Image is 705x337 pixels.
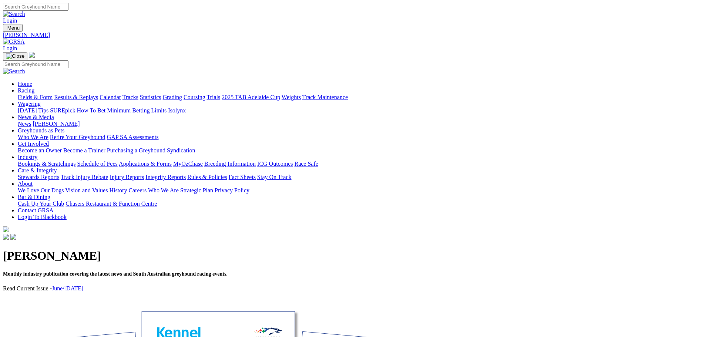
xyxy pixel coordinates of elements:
img: facebook.svg [3,234,9,240]
input: Search [3,3,68,11]
a: Rules & Policies [187,174,227,180]
button: Toggle navigation [3,24,23,32]
span: Monthly industry publication covering the latest news and South Australian greyhound racing events. [3,271,228,277]
a: [PERSON_NAME] [3,32,702,38]
a: Contact GRSA [18,207,53,213]
div: Get Involved [18,147,702,154]
a: Grading [163,94,182,100]
a: Bar & Dining [18,194,50,200]
a: Racing [18,87,34,94]
a: Care & Integrity [18,167,57,173]
a: [PERSON_NAME] [33,121,80,127]
div: Bar & Dining [18,200,702,207]
img: Search [3,11,25,17]
a: 2025 TAB Adelaide Cup [222,94,280,100]
a: June/[DATE] [52,285,83,291]
a: Tracks [122,94,138,100]
a: Isolynx [168,107,186,114]
a: SUREpick [50,107,75,114]
a: Who We Are [18,134,48,140]
a: Stay On Track [257,174,291,180]
a: Purchasing a Greyhound [107,147,165,154]
a: Calendar [100,94,121,100]
a: Fact Sheets [229,174,256,180]
input: Search [3,60,68,68]
a: Fields & Form [18,94,53,100]
a: Login To Blackbook [18,214,67,220]
a: Integrity Reports [145,174,186,180]
a: Breeding Information [204,161,256,167]
a: Cash Up Your Club [18,200,64,207]
a: Statistics [140,94,161,100]
a: Login [3,45,17,51]
a: Strategic Plan [180,187,213,193]
div: Wagering [18,107,702,114]
a: Syndication [167,147,195,154]
img: logo-grsa-white.png [3,226,9,232]
a: GAP SA Assessments [107,134,159,140]
a: How To Bet [77,107,106,114]
a: Chasers Restaurant & Function Centre [66,200,157,207]
a: We Love Our Dogs [18,187,64,193]
div: About [18,187,702,194]
a: Minimum Betting Limits [107,107,167,114]
a: Injury Reports [110,174,144,180]
a: News [18,121,31,127]
a: Home [18,81,32,87]
a: Track Injury Rebate [61,174,108,180]
a: Coursing [184,94,205,100]
a: Who We Are [148,187,179,193]
a: About [18,181,33,187]
a: Industry [18,154,37,160]
a: Vision and Values [65,187,108,193]
a: Login [3,17,17,24]
img: Close [6,53,24,59]
img: logo-grsa-white.png [29,52,35,58]
button: Toggle navigation [3,52,27,60]
a: Bookings & Scratchings [18,161,75,167]
img: GRSA [3,38,25,45]
div: Care & Integrity [18,174,702,181]
a: Get Involved [18,141,49,147]
a: Become a Trainer [63,147,105,154]
a: Become an Owner [18,147,62,154]
a: Careers [128,187,147,193]
a: Wagering [18,101,41,107]
a: Retire Your Greyhound [50,134,105,140]
a: Schedule of Fees [77,161,117,167]
a: News & Media [18,114,54,120]
a: Weights [282,94,301,100]
a: [DATE] Tips [18,107,48,114]
img: Search [3,68,25,75]
div: Greyhounds as Pets [18,134,702,141]
img: twitter.svg [10,234,16,240]
a: Track Maintenance [302,94,348,100]
a: Results & Replays [54,94,98,100]
span: Menu [7,25,20,31]
a: MyOzChase [173,161,203,167]
div: Industry [18,161,702,167]
p: Read Current Issue - [3,285,702,292]
a: Applications & Forms [119,161,172,167]
div: Racing [18,94,702,101]
a: History [109,187,127,193]
a: Stewards Reports [18,174,59,180]
a: Privacy Policy [215,187,249,193]
div: News & Media [18,121,702,127]
a: ICG Outcomes [257,161,293,167]
a: Race Safe [294,161,318,167]
a: Trials [207,94,220,100]
h1: [PERSON_NAME] [3,249,702,263]
a: Greyhounds as Pets [18,127,64,134]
